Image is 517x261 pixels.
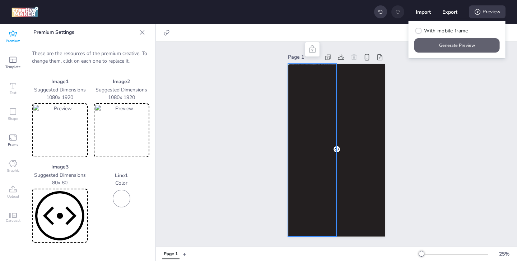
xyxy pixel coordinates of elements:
[32,78,88,85] p: Image 1
[288,53,320,61] div: Page 1
[94,179,150,187] p: Color
[5,64,20,70] span: Template
[6,38,20,44] span: Premium
[414,38,500,53] button: Generate Preview
[159,248,183,260] div: Tabs
[416,4,431,19] button: Import
[7,194,19,199] span: Upload
[33,190,87,241] img: Preview
[32,94,88,101] p: 1080 x 1920
[32,171,88,179] p: Suggested Dimensions
[33,24,136,41] p: Premium Settings
[32,179,88,186] p: 80 x 80
[495,250,513,258] div: 25 %
[94,94,150,101] p: 1080 x 1920
[164,251,178,257] div: Page 1
[6,218,20,224] span: Carousel
[8,116,18,122] span: Shape
[94,86,150,94] p: Suggested Dimensions
[32,163,88,171] p: Image 3
[469,5,506,18] div: Preview
[442,4,457,19] button: Export
[8,142,18,148] span: Frame
[32,50,149,65] p: These are the resources of the premium creative. To change them, click on each one to replace it.
[7,168,19,174] span: Graphic
[183,248,186,260] button: +
[424,27,468,35] span: With mobile frame
[94,78,150,85] p: Image 2
[10,90,17,96] span: Text
[32,86,88,94] p: Suggested Dimensions
[33,105,87,156] img: Preview
[94,172,150,179] p: Line 1
[95,105,148,156] img: Preview
[11,6,38,17] img: logo Creative Maker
